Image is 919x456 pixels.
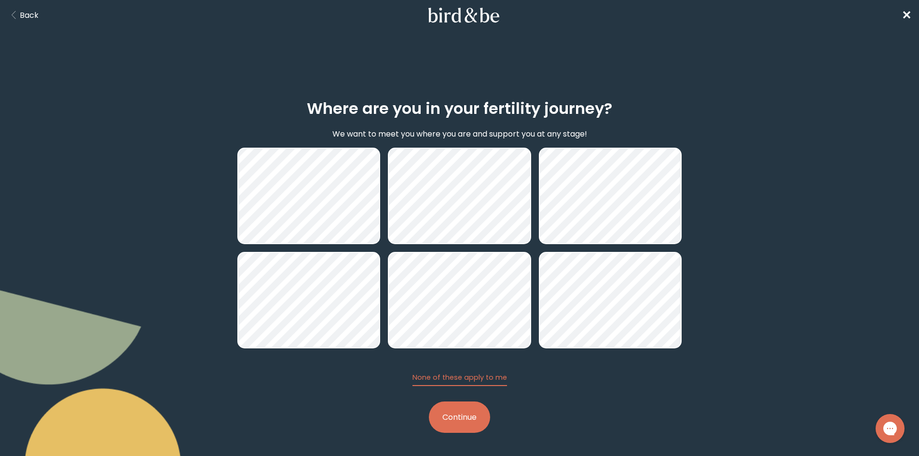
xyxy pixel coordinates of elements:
[902,7,911,23] span: ✕
[429,401,490,433] button: Continue
[412,373,507,386] button: None of these apply to me
[307,97,612,120] h2: Where are you in your fertility journey?
[332,128,587,140] p: We want to meet you where you are and support you at any stage!
[8,9,39,21] button: Back Button
[871,411,909,446] iframe: Gorgias live chat messenger
[902,7,911,24] a: ✕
